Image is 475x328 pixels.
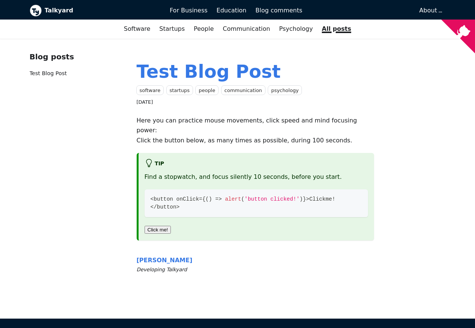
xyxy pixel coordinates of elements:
span: > [176,204,180,210]
span: > [306,196,309,202]
a: Communication [218,23,274,35]
span: ) [300,196,303,202]
a: Psychology [274,23,317,35]
a: Test Blog Post [137,61,281,82]
a: Talkyard logoTalkyard [30,5,159,17]
a: Blog comments [251,4,307,17]
p: Here you can practice mouse movements, click speed and mind focusing power: Click the button belo... [137,116,374,145]
span: 'button clicked!' [244,196,300,202]
span: alert [225,196,241,202]
img: Talkyard logo [30,5,42,17]
span: For Business [170,7,208,14]
span: ) [209,196,212,202]
h5: tip [145,159,368,169]
a: psychology [268,85,302,95]
span: ( [241,196,244,202]
a: Test Blog Post [30,70,67,76]
a: All posts [317,23,356,35]
a: Education [212,4,251,17]
nav: Blog recent posts navigation [30,51,125,84]
span: => [215,196,222,202]
b: Talkyard [45,6,159,15]
a: communication [221,85,265,95]
a: People [189,23,218,35]
span: / [154,204,157,210]
span: ( [205,196,209,202]
span: Blog comments [255,7,302,14]
a: Startups [155,23,189,35]
span: ! [332,196,335,202]
span: Click [309,196,326,202]
span: < [151,196,154,202]
span: button onClick [154,196,199,202]
span: { [202,196,206,202]
span: } [303,196,306,202]
span: = [199,196,202,202]
span: button [157,204,176,210]
a: Software [119,23,155,35]
p: Find a stopwatch, and focus silently 10 seconds, before you start. [145,172,368,182]
span: me [326,196,332,202]
span: < [151,204,154,210]
a: For Business [165,4,212,17]
a: software [136,85,164,95]
button: Click me! [145,226,171,234]
div: Blog posts [30,51,125,63]
a: startups [166,85,193,95]
span: Education [217,7,247,14]
time: [DATE] [137,99,153,105]
a: About [419,7,441,14]
span: [PERSON_NAME] [137,257,193,264]
a: people [195,85,219,95]
small: Developing Talkyard [137,266,374,274]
